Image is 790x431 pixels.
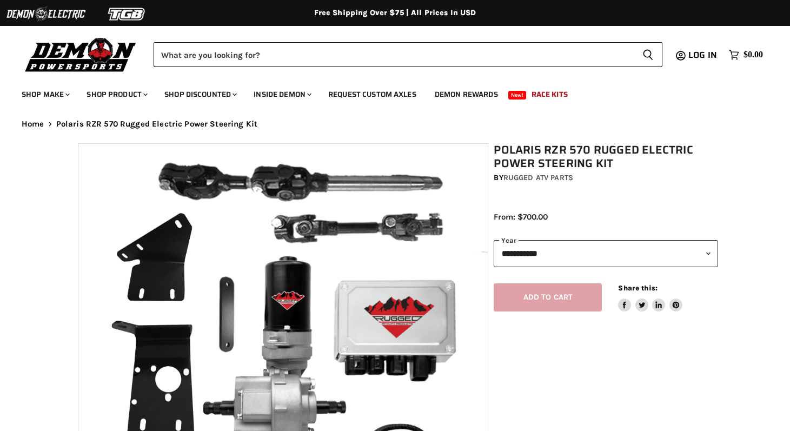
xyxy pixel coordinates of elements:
span: Share this: [618,284,657,292]
a: Race Kits [523,83,576,105]
img: Demon Powersports [22,35,140,74]
span: Log in [688,48,717,62]
img: TGB Logo 2 [87,4,168,24]
a: $0.00 [723,47,768,63]
img: Demon Electric Logo 2 [5,4,87,24]
a: Shop Make [14,83,76,105]
span: Polaris RZR 570 Rugged Electric Power Steering Kit [56,120,258,129]
span: $0.00 [743,50,763,60]
a: Log in [683,50,723,60]
a: Rugged ATV Parts [503,173,573,182]
div: by [494,172,718,184]
input: Search [154,42,634,67]
a: Home [22,120,44,129]
span: From: $700.00 [494,212,548,222]
a: Demon Rewards [427,83,506,105]
a: Request Custom Axles [320,83,424,105]
span: New! [508,91,527,100]
h1: Polaris RZR 570 Rugged Electric Power Steering Kit [494,143,718,170]
a: Shop Discounted [156,83,243,105]
ul: Main menu [14,79,760,105]
a: Inside Demon [245,83,318,105]
a: Shop Product [78,83,154,105]
aside: Share this: [618,283,682,312]
button: Search [634,42,662,67]
form: Product [154,42,662,67]
select: year [494,240,718,267]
